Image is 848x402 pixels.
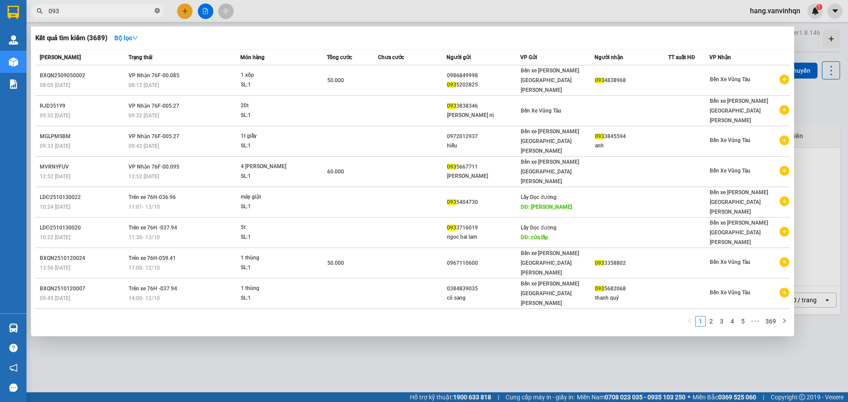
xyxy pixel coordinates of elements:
div: SL: 1 [241,293,307,303]
span: notification [9,364,18,372]
span: 13:56 [DATE] [40,265,70,271]
div: 5404730 [447,198,520,207]
div: 5682068 [595,284,668,293]
span: left [687,318,693,323]
span: down [132,35,138,41]
div: thanh quý [595,293,668,303]
span: Bến xe [PERSON_NAME][GEOGRAPHIC_DATA][PERSON_NAME] [521,159,579,184]
span: Người nhận [594,54,623,60]
span: DĐ: [PERSON_NAME] [521,204,572,210]
div: 0972012937 [447,132,520,141]
a: 3 [717,316,727,326]
div: 0967110600 [447,259,520,268]
div: 3838346 [447,101,520,111]
span: Lấy Dọc đường [521,225,556,231]
div: SL: 1 [241,263,307,273]
span: Trên xe 76H-036.96 [129,194,176,200]
span: Bến Xe Vũng Tàu [710,168,750,174]
span: Bến xe [PERSON_NAME][GEOGRAPHIC_DATA][PERSON_NAME] [521,281,579,306]
img: logo-vxr [8,6,19,19]
div: 3716019 [447,223,520,233]
span: search [37,8,43,14]
div: máy giặt [241,192,307,202]
span: 12:52 [DATE] [129,173,159,180]
span: 093 [595,286,604,292]
div: SL: 1 [241,172,307,181]
div: 0986849998 [447,71,520,80]
span: close-circle [155,7,160,15]
div: SL: 1 [241,141,307,151]
div: ngoc hai lam [447,233,520,242]
div: 20t [241,101,307,111]
img: warehouse-icon [9,35,18,45]
span: Bến xe [PERSON_NAME][GEOGRAPHIC_DATA][PERSON_NAME] [710,98,768,124]
span: Bến xe [PERSON_NAME][GEOGRAPHIC_DATA][PERSON_NAME] [521,250,579,276]
div: anh [595,141,668,150]
button: Bộ lọcdown [107,31,145,45]
input: Tìm tên, số ĐT hoặc mã đơn [49,6,153,16]
span: plus-circle [780,257,789,267]
span: 60.000 [327,169,344,175]
span: 09:32 [DATE] [40,113,70,119]
span: Tổng cước [327,54,352,60]
li: 5 [738,316,748,327]
span: 093 [447,103,456,109]
a: 2 [706,316,716,326]
span: VP Nhận 76F-00.085 [129,72,179,79]
div: cô sang [447,293,520,303]
li: 4 [727,316,738,327]
span: 50.000 [327,260,344,266]
span: VP Nhận [709,54,731,60]
span: 093 [595,77,604,83]
span: Bến Xe Vũng Tàu [710,289,750,296]
li: 2 [706,316,716,327]
div: 3845594 [595,132,668,141]
span: DĐ: cửa lấp [521,234,548,240]
img: warehouse-icon [9,323,18,333]
span: VP Gửi [520,54,537,60]
div: MVRNYFUV [40,162,126,172]
span: question-circle [9,344,18,352]
button: left [685,316,695,327]
span: Người gửi [447,54,471,60]
span: Bến xe [PERSON_NAME][GEOGRAPHIC_DATA][PERSON_NAME] [710,220,768,245]
span: Bến Xe Vũng Tàu [521,108,561,114]
span: 09:33 [DATE] [40,143,70,149]
span: VP Nhận 76F-00.095 [129,164,179,170]
img: warehouse-icon [9,57,18,67]
span: 10:22 [DATE] [40,234,70,240]
li: 1 [695,316,706,327]
span: 093 [595,133,604,139]
span: Chưa cước [378,54,404,60]
li: Previous Page [685,316,695,327]
span: plus-circle [780,135,789,145]
span: VP Nhận 76F-005.27 [129,133,179,139]
span: 17:00 - 12/10 [129,265,160,271]
div: 0384839035 [447,284,520,293]
span: Bến Xe Vũng Tàu [710,76,750,83]
img: solution-icon [9,79,18,89]
a: 1 [696,316,705,326]
strong: Bộ lọc [114,34,138,41]
span: Trên xe 76H-059.41 [129,255,176,261]
div: 4 [PERSON_NAME] [241,162,307,172]
h3: Kết quả tìm kiếm ( 3689 ) [35,34,107,43]
div: 5202825 [447,80,520,90]
div: SL: 1 [241,202,307,212]
div: 1 thùng [241,253,307,263]
div: SL: 1 [241,80,307,90]
span: plus-circle [780,75,789,84]
a: 4 [727,316,737,326]
div: hiếu [447,141,520,150]
div: LDĐ2510130022 [40,193,126,202]
span: 08:05 [DATE] [40,82,70,88]
span: plus-circle [780,166,789,176]
li: 3 [716,316,727,327]
span: 11:01 - 13/10 [129,204,160,210]
span: Món hàng [240,54,265,60]
div: BXQN2510120024 [40,254,126,263]
span: 093 [447,225,456,231]
span: 093 [447,164,456,170]
span: 10:24 [DATE] [40,204,70,210]
span: 093 [595,260,604,266]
